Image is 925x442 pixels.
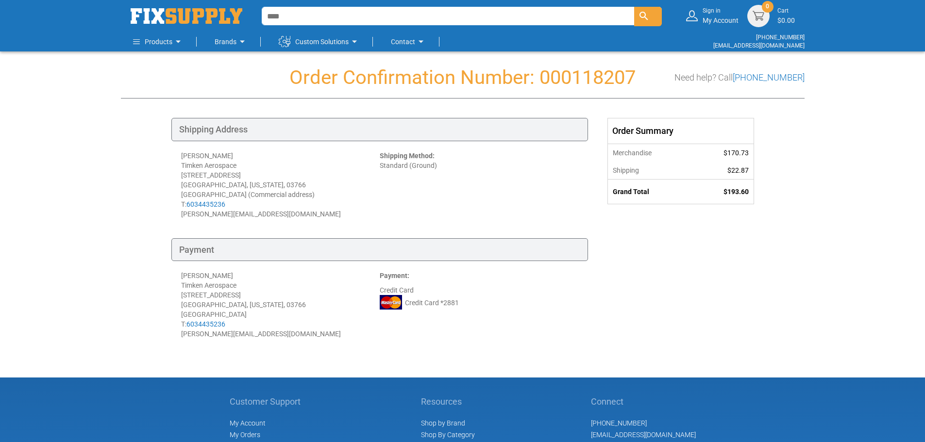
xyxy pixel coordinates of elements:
span: $170.73 [723,149,749,157]
h5: Connect [591,397,696,407]
h3: Need help? Call [674,73,805,82]
a: [PHONE_NUMBER] [591,419,647,427]
span: My Orders [230,431,260,439]
div: Shipping Address [171,118,588,141]
span: $22.87 [727,166,749,174]
div: [PERSON_NAME] Timken Aerospace [STREET_ADDRESS] [GEOGRAPHIC_DATA], [US_STATE], 03766 [GEOGRAPHIC_... [181,271,380,339]
a: 6034435236 [186,200,225,208]
a: [EMAIL_ADDRESS][DOMAIN_NAME] [591,431,696,439]
h5: Customer Support [230,397,306,407]
a: [PHONE_NUMBER] [733,72,805,82]
a: Custom Solutions [279,32,360,51]
a: Brands [215,32,248,51]
a: store logo [131,8,242,24]
th: Merchandise [608,144,692,162]
small: Cart [777,7,795,15]
a: Shop By Category [421,431,475,439]
a: 6034435236 [186,320,225,328]
th: Shipping [608,162,692,180]
strong: Shipping Method: [380,152,435,160]
div: [PERSON_NAME] Timken Aerospace [STREET_ADDRESS] [GEOGRAPHIC_DATA], [US_STATE], 03766 [GEOGRAPHIC_... [181,151,380,219]
div: Payment [171,238,588,262]
span: $193.60 [723,188,749,196]
a: [PHONE_NUMBER] [756,34,805,41]
h5: Resources [421,397,476,407]
img: Fix Industrial Supply [131,8,242,24]
strong: Payment: [380,272,409,279]
div: Credit Card [380,271,578,339]
div: Order Summary [608,118,754,144]
span: $0.00 [777,16,795,24]
img: MC [380,295,402,310]
strong: Grand Total [613,188,649,196]
span: Credit Card *2881 [405,298,459,308]
span: My Account [230,419,266,427]
h1: Order Confirmation Number: 000118207 [121,67,805,88]
span: 0 [766,2,769,11]
a: Products [133,32,184,51]
small: Sign in [703,7,739,15]
a: Contact [391,32,427,51]
a: Shop by Brand [421,419,465,427]
div: My Account [703,7,739,25]
a: [EMAIL_ADDRESS][DOMAIN_NAME] [713,42,805,49]
div: Standard (Ground) [380,151,578,219]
